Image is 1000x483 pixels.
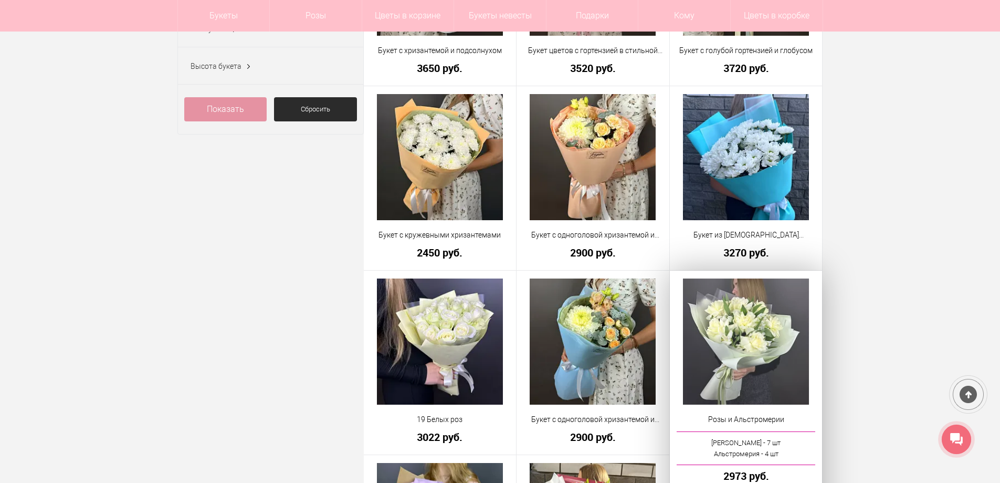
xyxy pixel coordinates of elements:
a: 2973 руб. [677,470,816,481]
a: 2450 руб. [371,247,510,258]
a: Букет с одноголовой хризантемой и эустомой [523,230,662,241]
a: 3720 руб. [677,63,816,74]
img: Букет из хризантем кустовых [683,94,809,220]
a: Букет цветов с гортензией в стильной упаковке [523,45,662,56]
a: 19 Белых роз [371,414,510,425]
img: 19 Белых роз [377,279,503,405]
a: 3022 руб. [371,431,510,443]
a: Букет с голубой гортензией и глобусом [677,45,816,56]
a: 3520 руб. [523,63,662,74]
a: Букет с кружевными хризантемами [371,230,510,241]
a: 3650 руб. [371,63,510,74]
a: Букет с хризантемой и подсолнухом [371,45,510,56]
a: Букет из [DEMOGRAPHIC_DATA] кустовых [677,230,816,241]
a: [PERSON_NAME] - 7 штАльстромерия - 4 шт [677,431,816,465]
a: Розы и Альстромерии [677,414,816,425]
a: Показать [184,97,267,121]
a: 2900 руб. [523,247,662,258]
a: Букет с одноголовой хризантемой и эустомой в голубой упаковке [523,414,662,425]
span: Высота букета [191,62,241,70]
a: Сбросить [274,97,357,121]
img: Букет с кружевными хризантемами [377,94,503,220]
a: 3270 руб. [677,247,816,258]
img: Розы и Альстромерии [683,279,809,405]
img: Букет с одноголовой хризантемой и эустомой в голубой упаковке [530,279,656,405]
a: 2900 руб. [523,431,662,443]
img: Букет с одноголовой хризантемой и эустомой [530,94,656,220]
